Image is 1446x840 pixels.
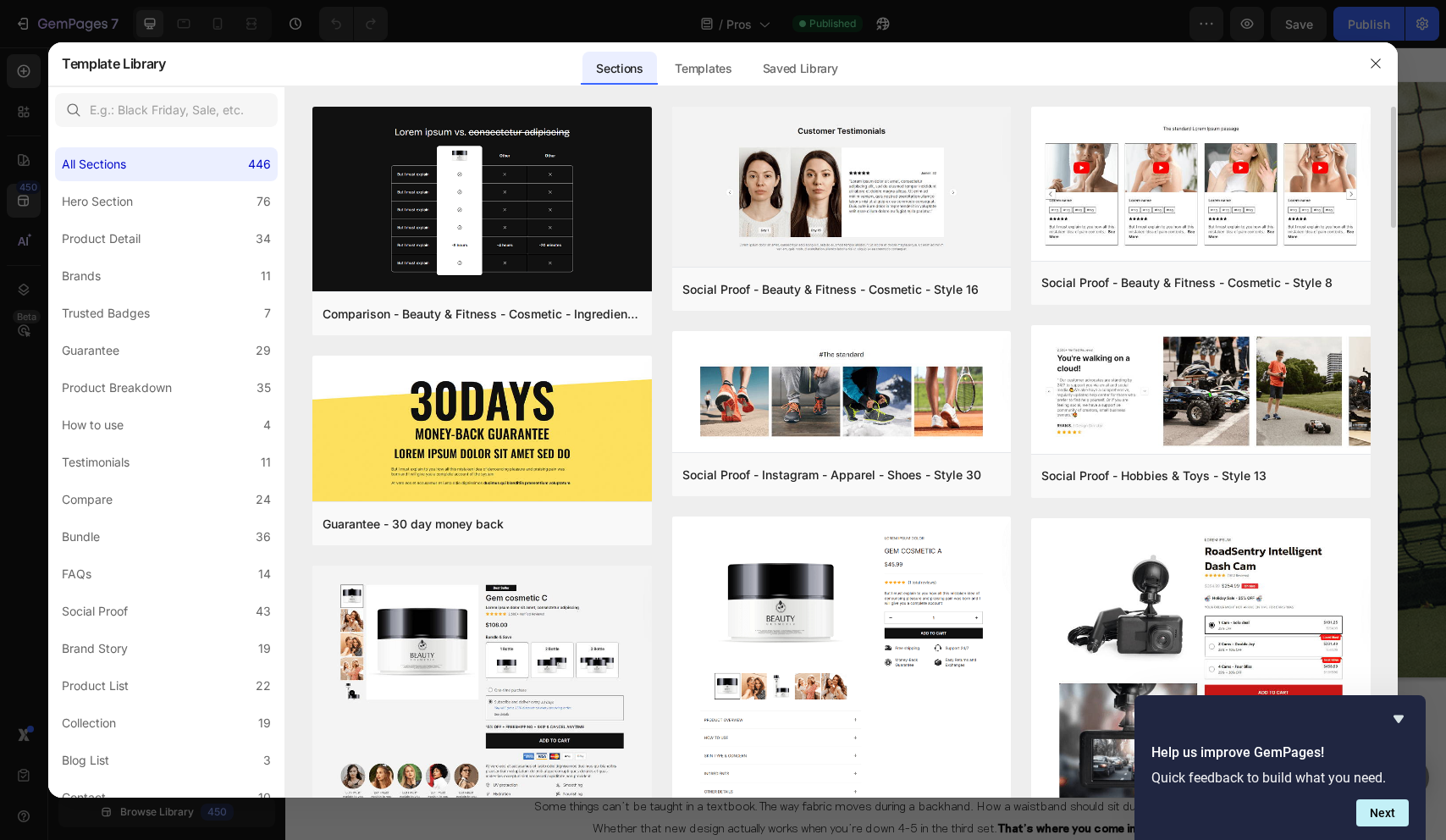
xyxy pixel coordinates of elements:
div: 11 [261,452,271,472]
h2: Help us improve GemPages! [1151,743,1409,763]
span: Our Program [444,659,718,738]
div: Contact [62,787,106,808]
div: 11 [261,266,271,286]
div: 446 [248,154,271,174]
img: sp16.png [672,107,1012,271]
div: Saved Library [749,52,852,86]
div: Product Breakdown [62,378,172,398]
img: c19.png [312,107,652,295]
button: Hide survey [1388,709,1409,729]
div: 10 [258,787,271,808]
button: Next question [1356,799,1409,826]
p: Quick feedback to build what you need. [1151,770,1409,786]
img: sp8.png [1031,107,1371,264]
h2: Template Library [62,41,166,86]
strong: That's where you come in. [712,773,853,787]
div: Hero Section [62,191,133,212]
p: Some things can't be taught in a textbook. The way fabric moves during a backhand. How a waistban... [244,748,918,790]
div: 76 [257,191,271,212]
div: Blog List [62,750,109,771]
div: Testimonials [62,452,130,472]
div: 34 [256,229,271,249]
div: Social Proof - Beauty & Fitness - Cosmetic - Style 16 [682,279,979,300]
div: Social Proof - Beauty & Fitness - Cosmetic - Style 8 [1041,273,1333,293]
div: Product Detail [62,229,141,249]
div: Social Proof - Instagram - Apparel - Shoes - Style 30 [682,465,981,485]
div: Product List [62,676,129,696]
div: Brand Story [62,638,128,659]
input: E.g.: Black Friday, Sale, etc. [55,93,278,127]
div: Bundle [62,527,100,547]
div: 24 [256,489,271,510]
div: Brands [62,266,101,286]
div: All Sections [62,154,126,174]
div: Templates [661,52,745,86]
div: 19 [258,638,271,659]
span: ↓ [572,432,589,462]
div: 22 [256,676,271,696]
div: How to use [62,415,124,435]
div: Collection [62,713,116,733]
div: 43 [256,601,271,622]
div: Compare [62,489,113,510]
img: sp13.png [1031,325,1371,457]
div: Social Proof - Hobbies & Toys - Style 13 [1041,466,1267,486]
div: Comparison - Beauty & Fitness - Cosmetic - Ingredients - Style 19 [323,304,642,324]
div: 3 [263,750,271,771]
img: sp30.png [672,331,1012,456]
div: 36 [256,527,271,547]
img: g30.png [312,356,652,505]
div: 4 [263,415,271,435]
div: 19 [258,713,271,733]
div: Guarantee - 30 day money back [323,514,504,534]
span: MORE DETAILS [549,465,612,476]
p: Perks and discounts for teaching pros and serious players [87,367,1074,401]
div: Guarantee [62,340,119,361]
div: 14 [258,564,271,584]
div: Help us improve GemPages! [1151,709,1409,826]
img: pd11.png [672,517,1012,820]
div: 35 [257,378,271,398]
span: The [PERSON_NAME] Court Collective [299,248,862,369]
div: 7 [264,303,271,323]
div: Sections [582,52,656,86]
div: 29 [256,340,271,361]
div: Social Proof [62,601,128,622]
div: Trusted Badges [62,303,150,323]
div: FAQs [62,564,91,584]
